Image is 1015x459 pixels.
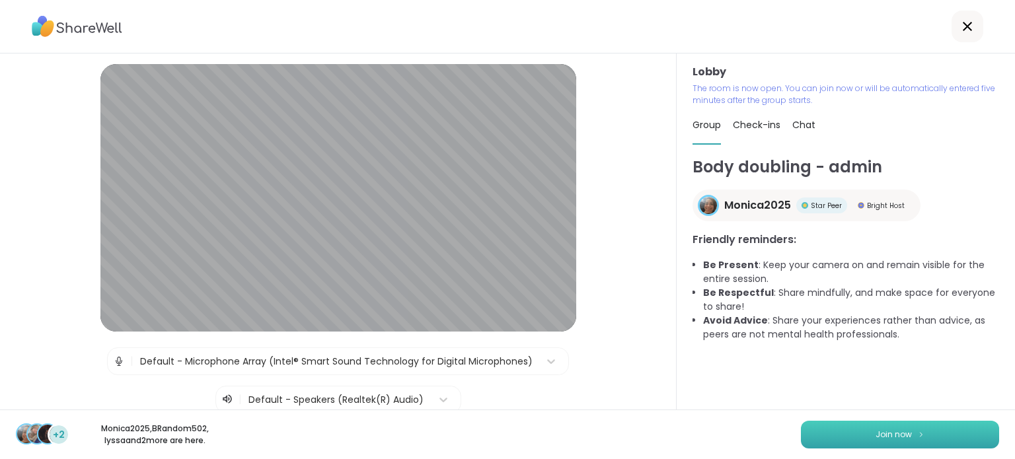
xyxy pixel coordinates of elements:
[693,190,921,221] a: Monica2025Monica2025Star PeerStar PeerBright HostBright Host
[17,425,36,443] img: Monica2025
[693,64,999,80] h3: Lobby
[693,83,999,106] p: The room is now open. You can join now or will be automatically entered five minutes after the gr...
[703,314,999,341] li: : Share your experiences rather than advice, as peers are not mental health professionals.
[733,118,780,131] span: Check-ins
[792,118,815,131] span: Chat
[703,258,759,271] b: Be Present
[700,197,717,214] img: Monica2025
[693,118,721,131] span: Group
[703,286,999,314] li: : Share mindfully, and make space for everyone to share!
[53,428,65,442] span: +2
[130,348,133,374] span: |
[703,314,768,327] b: Avoid Advice
[811,201,842,211] span: Star Peer
[724,197,791,213] span: Monica2025
[113,348,125,374] img: Microphone
[81,423,229,446] p: Monica2025 , BRandom502 , lyssa and 2 more are here.
[38,425,57,443] img: lyssa
[867,201,905,211] span: Bright Host
[703,286,774,299] b: Be Respectful
[703,258,999,286] li: : Keep your camera on and remain visible for the entire session.
[693,232,999,248] h3: Friendly reminders:
[239,392,242,407] span: |
[693,155,999,179] h1: Body doubling - admin
[28,425,46,443] img: BRandom502
[917,431,925,438] img: ShareWell Logomark
[140,355,533,369] div: Default - Microphone Array (Intel® Smart Sound Technology for Digital Microphones)
[858,202,864,209] img: Bright Host
[802,202,808,209] img: Star Peer
[32,11,122,42] img: ShareWell Logo
[876,429,912,441] span: Join now
[801,421,999,448] button: Join now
